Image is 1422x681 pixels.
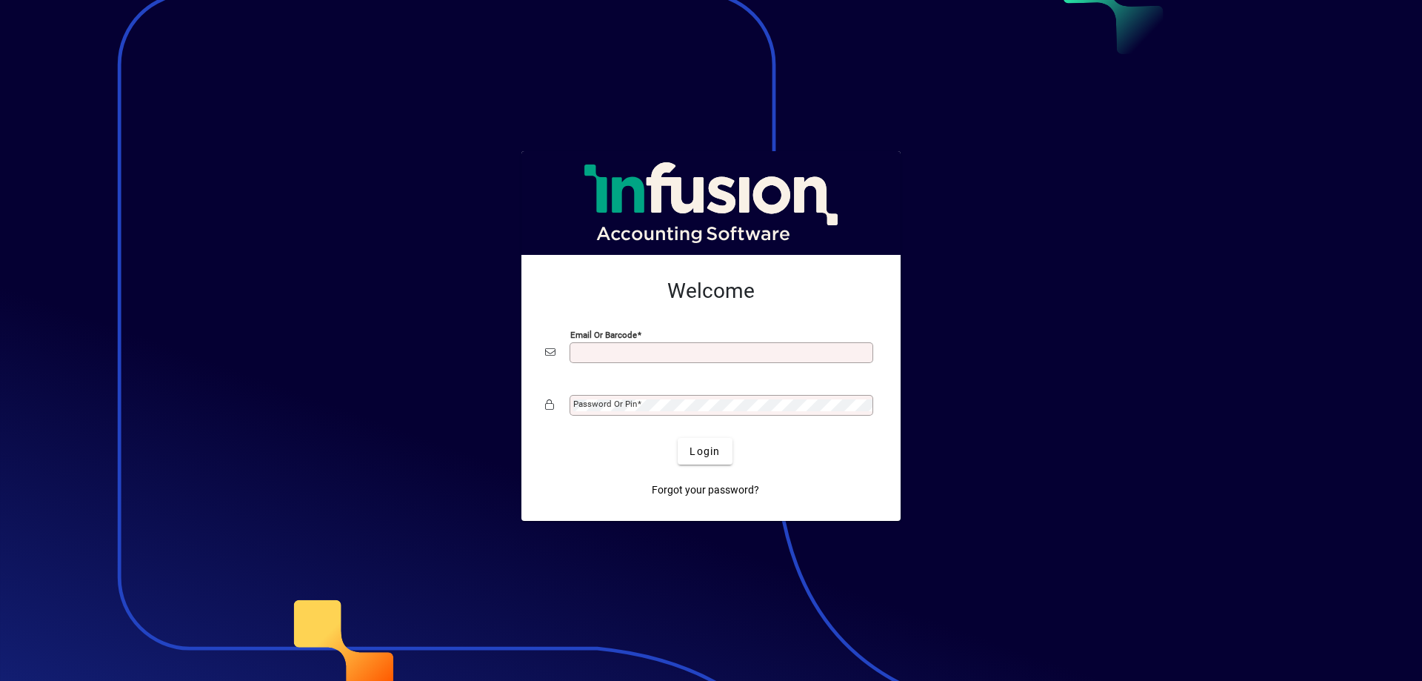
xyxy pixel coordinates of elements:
[678,438,732,465] button: Login
[570,330,637,340] mat-label: Email or Barcode
[545,279,877,304] h2: Welcome
[690,444,720,459] span: Login
[646,476,765,503] a: Forgot your password?
[573,399,637,409] mat-label: Password or Pin
[652,482,759,498] span: Forgot your password?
